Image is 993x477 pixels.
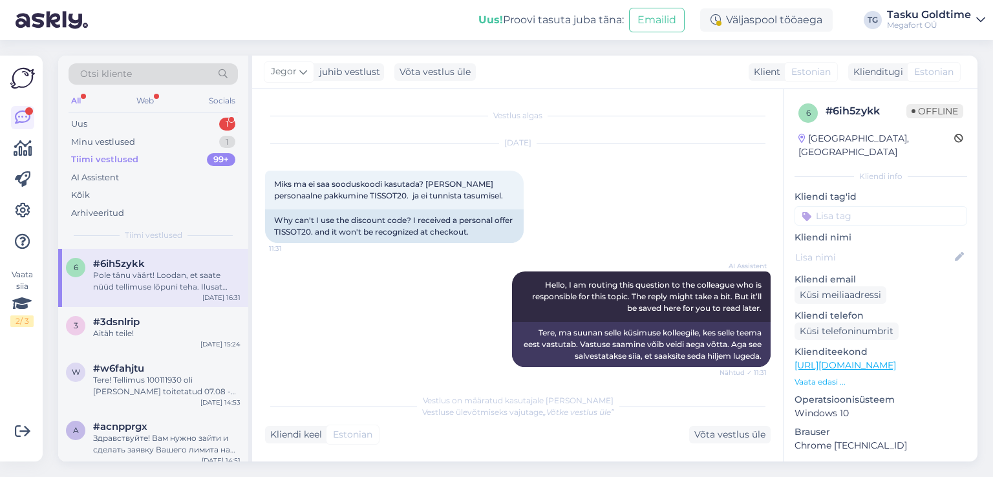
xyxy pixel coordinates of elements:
[333,428,372,441] span: Estonian
[795,231,967,244] p: Kliendi nimi
[219,118,235,131] div: 1
[93,328,240,339] div: Aitäh teile!
[887,10,971,20] div: Tasku Goldtime
[74,262,78,272] span: 6
[219,136,235,149] div: 1
[806,108,811,118] span: 6
[749,65,780,79] div: Klient
[795,286,886,304] div: Küsi meiliaadressi
[314,65,380,79] div: juhib vestlust
[93,432,240,456] div: Здравствуйте! Вам нужно зайти и сделать заявку Вашего лимита на сайте ESTO (предлагает рассрочку ...
[795,309,967,323] p: Kliendi telefon
[71,171,119,184] div: AI Assistent
[93,363,144,374] span: #w6fahjtu
[71,153,138,166] div: Tiimi vestlused
[795,359,896,371] a: [URL][DOMAIN_NAME]
[795,345,967,359] p: Klienditeekond
[200,339,240,349] div: [DATE] 15:24
[93,316,140,328] span: #3dsnlrip
[134,92,156,109] div: Web
[887,20,971,30] div: Megafort OÜ
[795,407,967,420] p: Windows 10
[795,425,967,439] p: Brauser
[826,103,906,119] div: # 6ih5zykk
[718,368,767,377] span: Nähtud ✓ 11:31
[80,67,132,81] span: Otsi kliente
[795,273,967,286] p: Kliendi email
[795,323,899,340] div: Küsi telefoninumbrit
[71,207,124,220] div: Arhiveeritud
[125,229,182,241] span: Tiimi vestlused
[202,293,240,302] div: [DATE] 16:31
[864,11,882,29] div: TG
[423,396,614,405] span: Vestlus on määratud kasutajale [PERSON_NAME]
[93,258,145,270] span: #6ih5zykk
[795,250,952,264] input: Lisa nimi
[206,92,238,109] div: Socials
[71,118,87,131] div: Uus
[71,189,90,202] div: Kõik
[10,66,35,90] img: Askly Logo
[265,428,322,441] div: Kliendi keel
[74,321,78,330] span: 3
[200,397,240,407] div: [DATE] 14:53
[795,171,967,182] div: Kliendi info
[512,322,771,367] div: Tere, ma suunan selle küsimuse kolleegile, kes selle teema eest vastutab. Vastuse saamine võib ve...
[478,12,624,28] div: Proovi tasuta juba täna:
[798,132,954,159] div: [GEOGRAPHIC_DATA], [GEOGRAPHIC_DATA]
[93,270,240,293] div: Pole tänu väärt! Loodan, et saate nüüd tellimuse lõpuni teha. Ilusat päeva jätku!
[914,65,954,79] span: Estonian
[795,190,967,204] p: Kliendi tag'id
[394,63,476,81] div: Võta vestlus üle
[93,421,147,432] span: #acnpprgx
[202,456,240,465] div: [DATE] 14:51
[795,439,967,452] p: Chrome [TECHNICAL_ID]
[689,426,771,443] div: Võta vestlus üle
[73,425,79,435] span: a
[269,244,317,253] span: 11:31
[887,10,985,30] a: Tasku GoldtimeMegafort OÜ
[718,261,767,271] span: AI Assistent
[72,367,80,377] span: w
[478,14,503,26] b: Uus!
[795,393,967,407] p: Operatsioonisüsteem
[532,280,763,313] span: Hello, I am routing this question to the colleague who is responsible for this topic. The reply m...
[271,65,297,79] span: Jegor
[265,110,771,122] div: Vestlus algas
[207,153,235,166] div: 99+
[69,92,83,109] div: All
[71,136,135,149] div: Minu vestlused
[791,65,831,79] span: Estonian
[629,8,685,32] button: Emailid
[265,137,771,149] div: [DATE]
[700,8,833,32] div: Väljaspool tööaega
[848,65,903,79] div: Klienditugi
[795,376,967,388] p: Vaata edasi ...
[906,104,963,118] span: Offline
[422,407,614,417] span: Vestluse ülevõtmiseks vajutage
[274,179,503,200] span: Miks ma ei saa sooduskoodi kasutada? [PERSON_NAME] personaalne pakkumine TISSOT20. ja ei tunnista...
[10,269,34,327] div: Vaata siia
[265,209,524,243] div: Why can't I use the discount code? I received a personal offer TISSOT20. and it won't be recogniz...
[795,206,967,226] input: Lisa tag
[93,374,240,397] div: Tere! Tellimus 100111930 oli [PERSON_NAME] toitetatud 07.08 - nii näitab Smartposti süsteem.
[10,315,34,327] div: 2 / 3
[543,407,614,417] i: „Võtke vestlus üle”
